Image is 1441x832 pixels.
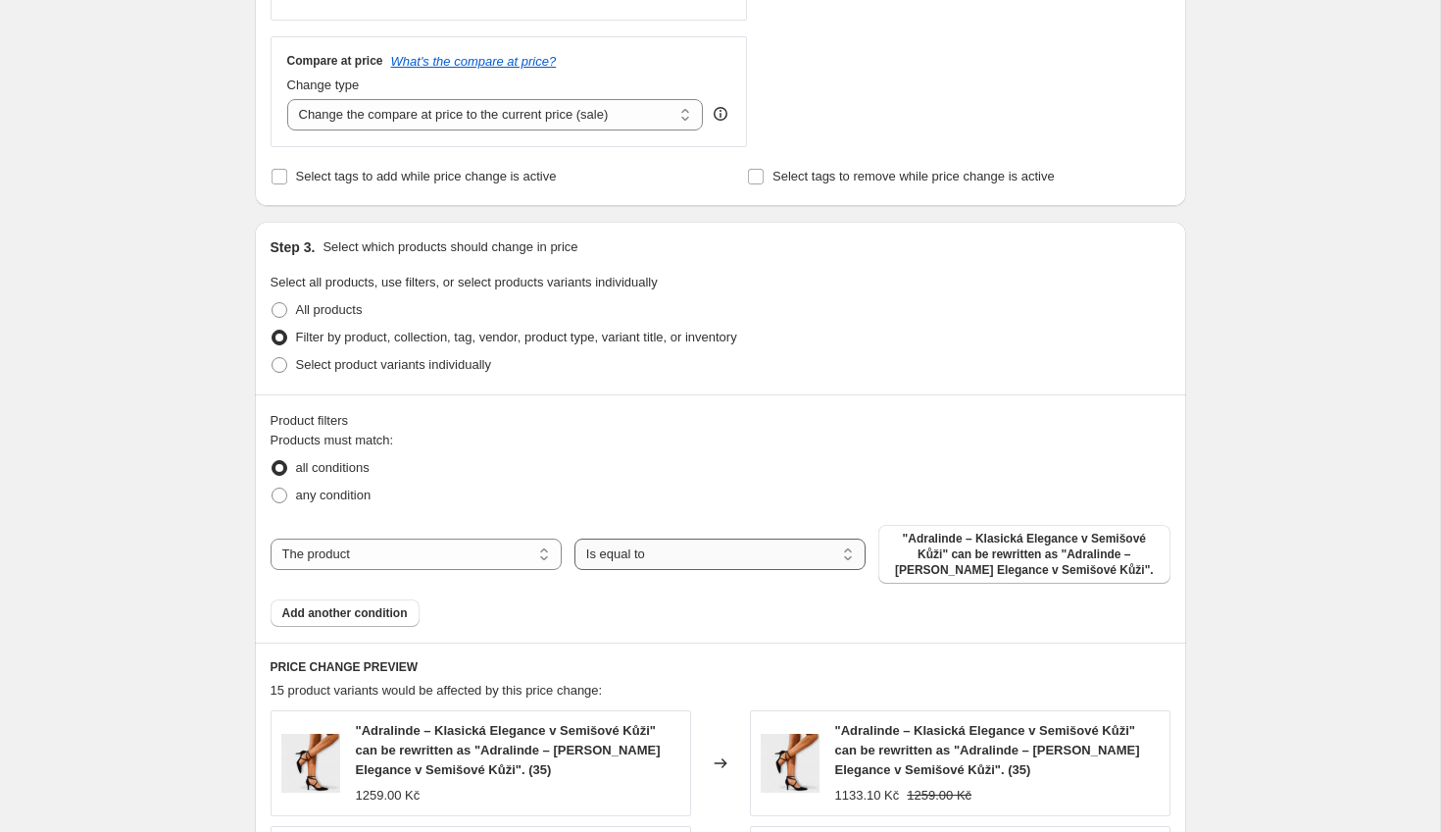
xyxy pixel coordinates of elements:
[296,169,557,183] span: Select tags to add while price change is active
[761,734,820,793] img: 29_20250427_154921_0028_096d1c71-738a-49a5-9671-ba788455affc_800x800-Photoroom_80x.jpg
[356,786,421,806] div: 1259.00 Kč
[271,659,1170,675] h6: PRICE CHANGE PREVIEW
[296,488,372,502] span: any condition
[356,723,661,777] span: "Adralinde – Klasická Elegance v Semišové Kůži" can be rewritten as "Adralinde – [PERSON_NAME] El...
[271,275,658,289] span: Select all products, use filters, or select products variants individually
[287,78,360,92] span: Change type
[711,104,730,124] div: help
[835,786,900,806] div: 1133.10 Kč
[271,599,420,627] button: Add another condition
[282,605,408,621] span: Add another condition
[890,531,1158,578] span: "Adralinde – Klasická Elegance v Semišové Kůži" can be rewritten as "Adralinde – [PERSON_NAME] El...
[391,54,557,69] button: What's the compare at price?
[271,683,603,698] span: 15 product variants would be affected by this price change:
[271,411,1170,431] div: Product filters
[878,525,1169,584] button: "Adralinde – Klasická Elegance v Semišové Kůži" can be rewritten as "Adralinde – Nadčasová Elegan...
[281,734,340,793] img: 29_20250427_154921_0028_096d1c71-738a-49a5-9671-ba788455affc_800x800-Photoroom_80x.jpg
[296,357,491,372] span: Select product variants individually
[323,237,577,257] p: Select which products should change in price
[907,786,971,806] strike: 1259.00 Kč
[835,723,1140,777] span: "Adralinde – Klasická Elegance v Semišové Kůži" can be rewritten as "Adralinde – [PERSON_NAME] El...
[287,53,383,69] h3: Compare at price
[271,237,316,257] h2: Step 3.
[296,330,737,344] span: Filter by product, collection, tag, vendor, product type, variant title, or inventory
[772,169,1055,183] span: Select tags to remove while price change is active
[296,460,370,475] span: all conditions
[296,302,363,317] span: All products
[271,433,394,447] span: Products must match:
